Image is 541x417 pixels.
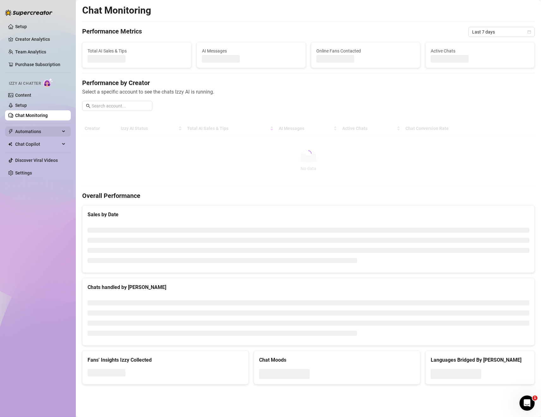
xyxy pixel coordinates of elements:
[15,93,31,98] a: Content
[82,4,151,16] h2: Chat Monitoring
[82,27,142,37] h4: Performance Metrics
[316,47,415,54] span: Online Fans Contacted
[5,9,52,16] img: logo-BBDzfeDw.svg
[88,211,529,218] div: Sales by Date
[15,170,32,175] a: Settings
[15,139,60,149] span: Chat Copilot
[88,283,529,291] div: Chats handled by [PERSON_NAME]
[82,191,535,200] h4: Overall Performance
[202,47,301,54] span: AI Messages
[92,102,149,109] input: Search account...
[15,49,46,54] a: Team Analytics
[15,24,27,29] a: Setup
[259,356,415,364] div: Chat Moods
[8,129,13,134] span: thunderbolt
[82,88,535,96] span: Select a specific account to see the chats Izzy AI is running.
[88,47,186,54] span: Total AI Sales & Tips
[9,81,41,87] span: Izzy AI Chatter
[15,34,66,44] a: Creator Analytics
[527,30,531,34] span: calendar
[15,113,48,118] a: Chat Monitoring
[15,62,60,67] a: Purchase Subscription
[431,47,529,54] span: Active Chats
[88,356,243,364] div: Fans' Insights Izzy Collected
[15,103,27,108] a: Setup
[15,158,58,163] a: Discover Viral Videos
[82,78,535,87] h4: Performance by Creator
[431,356,529,364] div: Languages Bridged By [PERSON_NAME]
[472,27,531,37] span: Last 7 days
[532,396,538,401] span: 1
[15,126,60,137] span: Automations
[43,78,53,87] img: AI Chatter
[86,104,90,108] span: search
[520,396,535,411] iframe: Intercom live chat
[305,150,312,157] span: loading
[8,142,12,146] img: Chat Copilot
